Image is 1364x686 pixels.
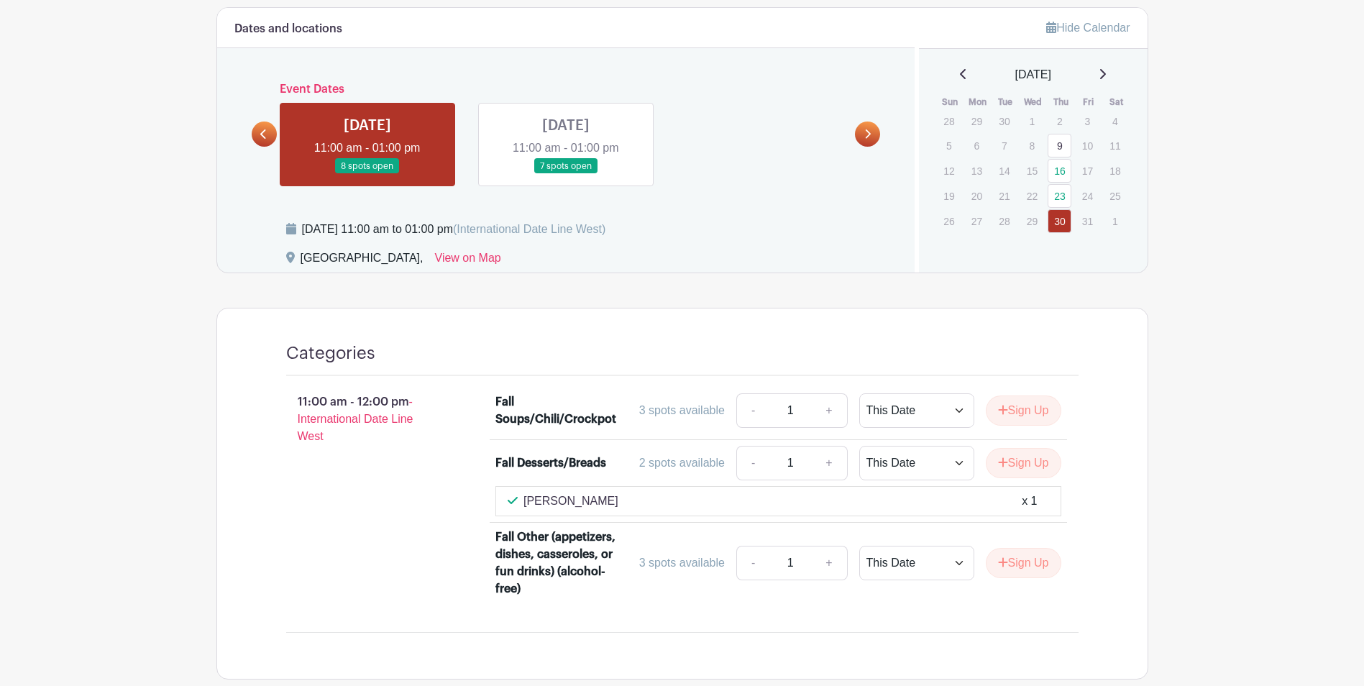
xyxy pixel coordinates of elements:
th: Wed [1020,95,1048,109]
th: Fri [1075,95,1103,109]
h6: Event Dates [277,83,856,96]
button: Sign Up [986,448,1061,478]
p: 2 [1048,110,1071,132]
div: x 1 [1022,493,1037,510]
p: 10 [1076,134,1099,157]
p: 18 [1103,160,1127,182]
p: 14 [992,160,1016,182]
a: 23 [1048,184,1071,208]
div: 2 spots available [639,454,725,472]
th: Tue [992,95,1020,109]
p: 15 [1020,160,1044,182]
p: 28 [992,210,1016,232]
button: Sign Up [986,395,1061,426]
p: 5 [937,134,961,157]
p: 22 [1020,185,1044,207]
p: 21 [992,185,1016,207]
p: 11 [1103,134,1127,157]
p: 4 [1103,110,1127,132]
p: 24 [1076,185,1099,207]
p: 30 [992,110,1016,132]
div: Fall Desserts/Breads [495,454,606,472]
a: + [811,446,847,480]
div: 3 spots available [639,554,725,572]
a: - [736,393,769,428]
a: Hide Calendar [1046,22,1130,34]
p: 19 [937,185,961,207]
p: 1 [1020,110,1044,132]
th: Mon [964,95,992,109]
div: Fall Other (appetizers, dishes, casseroles, or fun drinks) (alcohol-free) [495,529,620,598]
p: 3 [1076,110,1099,132]
div: [DATE] 11:00 am to 01:00 pm [302,221,606,238]
th: Thu [1047,95,1075,109]
a: + [811,546,847,580]
p: 26 [937,210,961,232]
p: 27 [965,210,989,232]
p: 29 [1020,210,1044,232]
a: 30 [1048,209,1071,233]
a: View on Map [435,250,501,273]
span: (International Date Line West) [453,223,605,235]
p: 6 [965,134,989,157]
p: 28 [937,110,961,132]
div: [GEOGRAPHIC_DATA], [301,250,424,273]
th: Sat [1102,95,1130,109]
p: 11:00 am - 12:00 pm [263,388,473,451]
p: 12 [937,160,961,182]
a: - [736,546,769,580]
div: 3 spots available [639,402,725,419]
p: 31 [1076,210,1099,232]
p: 25 [1103,185,1127,207]
p: 7 [992,134,1016,157]
div: Fall Soups/Chili/Crockpot [495,393,620,428]
p: 13 [965,160,989,182]
p: [PERSON_NAME] [523,493,618,510]
a: 16 [1048,159,1071,183]
span: [DATE] [1015,66,1051,83]
span: - International Date Line West [298,395,413,442]
h4: Categories [286,343,375,364]
p: 29 [965,110,989,132]
p: 17 [1076,160,1099,182]
a: 9 [1048,134,1071,157]
button: Sign Up [986,548,1061,578]
h6: Dates and locations [234,22,342,36]
p: 1 [1103,210,1127,232]
a: - [736,446,769,480]
p: 8 [1020,134,1044,157]
th: Sun [936,95,964,109]
a: + [811,393,847,428]
p: 20 [965,185,989,207]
